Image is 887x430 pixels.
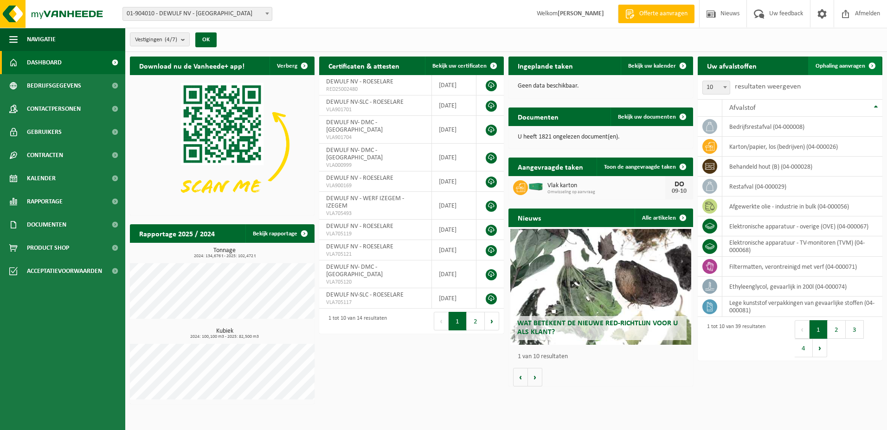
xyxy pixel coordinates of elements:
[722,117,882,137] td: bedrijfsrestafval (04-000008)
[135,335,315,339] span: 2024: 100,100 m3 - 2025: 82,500 m3
[326,195,404,209] span: DEWULF NV - WERF IZEGEM - IZEGEM
[508,158,592,176] h2: Aangevraagde taken
[434,312,449,330] button: Previous
[326,291,404,298] span: DEWULF NV-SLC - ROESELARE
[722,236,882,257] td: elektronische apparatuur - TV-monitoren (TVM) (04-000068)
[130,75,315,214] img: Download de VHEPlus App
[510,229,691,345] a: Wat betekent de nieuwe RED-richtlijn voor u als klant?
[670,181,688,188] div: DO
[432,63,487,69] span: Bekijk uw certificaten
[27,28,56,51] span: Navigatie
[432,116,476,144] td: [DATE]
[722,257,882,277] td: filtermatten, verontreinigd met verf (04-000071)
[729,104,756,112] span: Afvalstof
[27,190,63,213] span: Rapportage
[326,134,424,141] span: VLA901704
[326,147,383,161] span: DEWULF NV- DMC - [GEOGRAPHIC_DATA]
[449,312,467,330] button: 1
[326,278,424,286] span: VLA705120
[319,57,409,75] h2: Certificaten & attesten
[808,57,881,75] a: Ophaling aanvragen
[517,320,678,336] span: Wat betekent de nieuwe RED-richtlijn voor u als klant?
[27,51,62,74] span: Dashboard
[27,120,62,144] span: Gebruikers
[547,182,665,190] span: Vlak karton
[326,182,424,190] span: VLA900169
[326,106,424,114] span: VLA901701
[722,177,882,196] td: restafval (04-000029)
[611,107,692,126] a: Bekijk uw documenten
[27,167,56,190] span: Kalender
[618,114,676,120] span: Bekijk uw documenten
[135,33,177,47] span: Vestigingen
[722,297,882,317] td: lege kunststof verpakkingen van gevaarlijke stoffen (04-000081)
[432,75,476,95] td: [DATE]
[703,81,730,94] span: 10
[621,57,692,75] a: Bekijk uw kalender
[485,312,499,330] button: Next
[547,190,665,195] span: Omwisseling op aanvraag
[722,137,882,157] td: karton/papier, los (bedrijven) (04-000026)
[27,259,102,283] span: Acceptatievoorwaarden
[432,144,476,171] td: [DATE]
[828,320,846,339] button: 2
[326,243,393,250] span: DEWULF NV - ROESELARE
[597,158,692,176] a: Toon de aangevraagde taken
[637,9,690,19] span: Offerte aanvragen
[635,209,692,227] a: Alle artikelen
[528,183,544,191] img: HK-XC-40-GN-00
[27,74,81,97] span: Bedrijfsgegevens
[670,188,688,195] div: 09-10
[326,264,383,278] span: DEWULF NV- DMC - [GEOGRAPHIC_DATA]
[618,5,694,23] a: Offerte aanvragen
[702,81,730,95] span: 10
[326,99,404,106] span: DEWULF NV-SLC - ROESELARE
[432,240,476,260] td: [DATE]
[698,57,766,75] h2: Uw afvalstoffen
[722,157,882,177] td: behandeld hout (B) (04-000028)
[130,224,224,242] h2: Rapportage 2025 / 2024
[425,57,503,75] a: Bekijk uw certificaten
[326,119,383,133] span: DEWULF NV- DMC - [GEOGRAPHIC_DATA]
[467,312,485,330] button: 2
[518,354,688,360] p: 1 van 10 resultaten
[270,57,314,75] button: Verberg
[432,171,476,192] td: [DATE]
[508,209,550,227] h2: Nieuws
[326,162,424,169] span: VLA000999
[722,216,882,236] td: elektronische apparatuur - overige (OVE) (04-000067)
[722,277,882,297] td: ethyleenglycol, gevaarlijk in 200l (04-000074)
[508,107,568,126] h2: Documenten
[326,175,393,182] span: DEWULF NV - ROESELARE
[513,368,528,386] button: Vorige
[816,63,865,69] span: Ophaling aanvragen
[432,288,476,309] td: [DATE]
[518,134,684,140] p: U heeft 1821 ongelezen document(en).
[432,95,476,116] td: [DATE]
[810,320,828,339] button: 1
[432,260,476,288] td: [DATE]
[135,254,315,259] span: 2024: 134,676 t - 2025: 102,472 t
[130,32,190,46] button: Vestigingen(4/7)
[702,319,765,358] div: 1 tot 10 van 39 resultaten
[326,251,424,258] span: VLA705121
[846,320,864,339] button: 3
[326,230,424,238] span: VLA705119
[432,220,476,240] td: [DATE]
[326,86,424,93] span: RED25002480
[324,311,387,331] div: 1 tot 10 van 14 resultaten
[604,164,676,170] span: Toon de aangevraagde taken
[558,10,604,17] strong: [PERSON_NAME]
[27,213,66,236] span: Documenten
[130,57,254,75] h2: Download nu de Vanheede+ app!
[165,37,177,43] count: (4/7)
[813,339,827,357] button: Next
[735,83,801,90] label: resultaten weergeven
[27,236,69,259] span: Product Shop
[135,247,315,259] h3: Tonnage
[326,299,424,306] span: VLA705117
[27,144,63,167] span: Contracten
[277,63,297,69] span: Verberg
[518,83,684,89] p: Geen data beschikbaar.
[508,57,582,75] h2: Ingeplande taken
